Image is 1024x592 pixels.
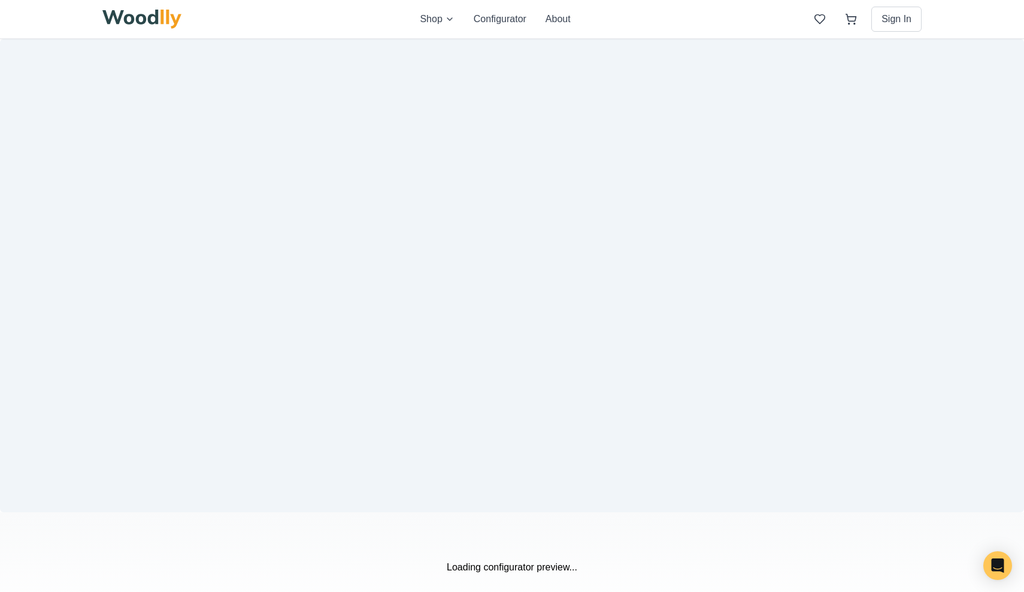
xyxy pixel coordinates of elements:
[983,551,1012,580] div: Open Intercom Messenger
[420,12,454,26] button: Shop
[102,560,922,575] p: Loading configurator preview...
[546,12,571,26] button: About
[871,7,922,32] button: Sign In
[102,10,181,29] img: Woodlly
[474,12,526,26] button: Configurator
